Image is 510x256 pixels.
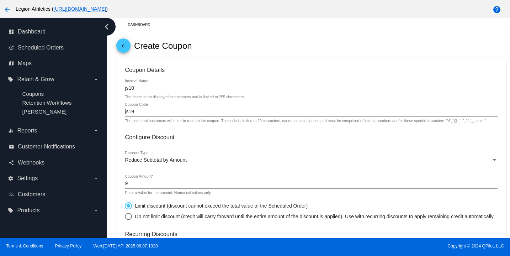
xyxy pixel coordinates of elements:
[9,58,99,69] a: map Maps
[17,207,39,214] span: Products
[8,128,14,134] i: equalizer
[17,127,37,134] span: Reports
[54,6,106,12] a: [URL][DOMAIN_NAME]
[125,157,187,163] span: Reduce Subtotal by Amount
[8,176,14,181] i: settings
[9,160,14,166] i: share
[9,26,99,37] a: dashboard Dashboard
[18,60,32,67] span: Maps
[18,28,46,35] span: Dashboard
[22,100,71,106] a: Retention Workflows
[16,6,108,12] span: Legion Athletics ( )
[493,5,501,14] mat-icon: help
[93,176,99,181] i: arrow_drop_down
[18,191,45,198] span: Customers
[9,45,14,51] i: update
[9,192,14,197] i: people_outline
[119,43,128,52] mat-icon: arrow_back
[8,77,14,82] i: local_offer
[132,214,494,219] div: Do not limit discount (credit will carry forward until the entire amount of the discount is appli...
[93,208,99,213] i: arrow_drop_down
[18,143,75,150] span: Customer Notifications
[125,157,497,163] mat-select: Discount Type
[18,45,64,51] span: Scheduled Orders
[125,134,497,141] h3: Configure Discount
[261,244,504,249] span: Copyright © 2024 QPilot, LLC
[125,85,497,91] input: Internal Name
[9,141,99,152] a: email Customer Notifications
[125,109,497,115] input: Coupon Code
[9,189,99,200] a: people_outline Customers
[125,199,494,220] mat-radio-group: Select an option
[17,76,54,83] span: Retain & Grow
[93,77,99,82] i: arrow_drop_down
[9,29,14,35] i: dashboard
[125,231,497,237] h3: Recurring Discounts
[125,95,245,99] div: The name is not displayed to customers and is limited to 255 characters.
[101,21,112,32] i: chevron_left
[9,61,14,66] i: map
[94,244,158,249] a: Web:[DATE] API:2025.08.07.1920
[8,208,14,213] i: local_offer
[134,41,192,51] h2: Create Coupon
[3,5,11,14] mat-icon: arrow_back
[125,119,487,123] div: The code that customers will enter to redeem the coupon. The code is limited to 20 characters, ca...
[55,244,82,249] a: Privacy Policy
[9,157,99,168] a: share Webhooks
[9,144,14,150] i: email
[128,19,156,30] a: Dashboard
[132,203,308,209] div: Limit discount (discount cannot exceed the total value of the Scheduled Order)
[9,42,99,53] a: update Scheduled Orders
[22,91,44,97] a: Coupons
[17,175,38,182] span: Settings
[18,160,44,166] span: Webhooks
[125,191,211,195] div: Enter a value for the amount. Numerical values only.
[125,67,497,73] h3: Coupon Details
[93,128,99,134] i: arrow_drop_down
[22,109,67,115] a: [PERSON_NAME]
[125,181,497,187] input: Coupon Amount
[6,244,43,249] a: Terms & Conditions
